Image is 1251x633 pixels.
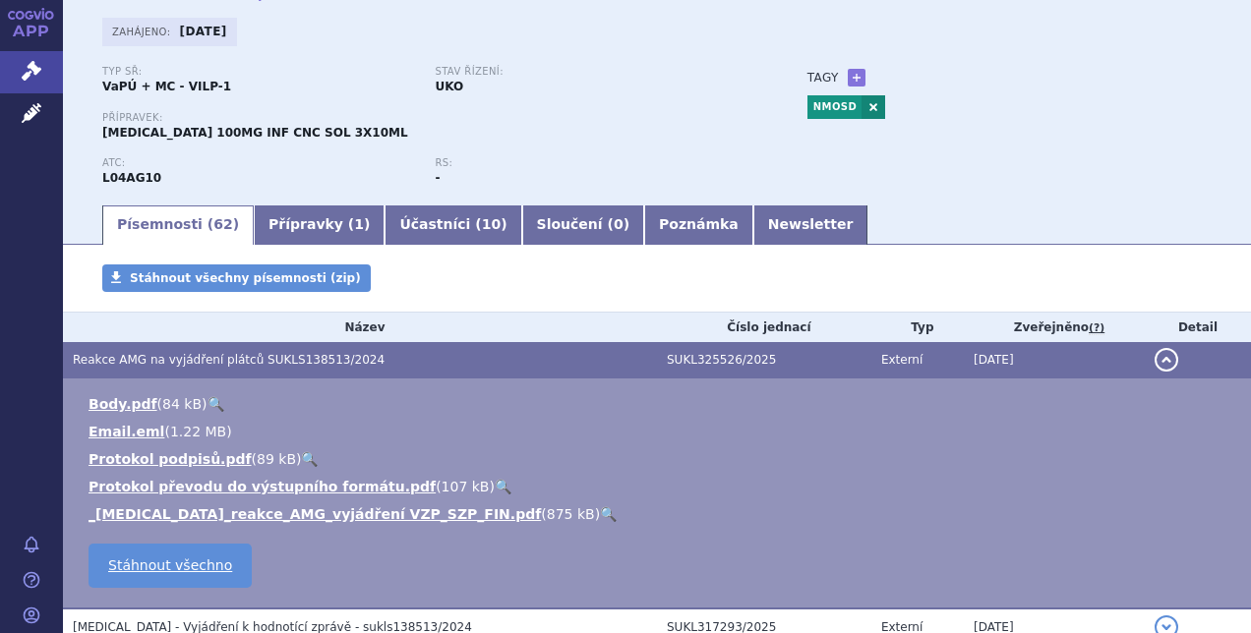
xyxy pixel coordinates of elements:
th: Číslo jednací [657,313,871,342]
a: NMOSD [807,95,862,119]
li: ( ) [89,477,1231,496]
a: + [848,69,865,86]
span: 1 [354,216,364,232]
th: Typ [871,313,964,342]
span: 84 kB [162,396,202,412]
a: Protokol převodu do výstupního formátu.pdf [89,479,436,494]
th: Název [63,313,657,342]
span: 0 [614,216,624,232]
span: 107 kB [442,479,490,494]
a: _[MEDICAL_DATA]_reakce_AMG_vyjádření VZP_SZP_FIN.pdf [89,506,541,522]
span: 875 kB [547,506,595,522]
strong: - [435,171,440,185]
strong: INEBILIZUMAB [102,171,161,185]
abbr: (?) [1089,321,1104,335]
p: Typ SŘ: [102,66,415,78]
strong: UKO [435,80,463,93]
li: ( ) [89,422,1231,441]
p: Přípravek: [102,112,768,124]
a: Sloučení (0) [522,205,644,245]
strong: [DATE] [180,25,227,38]
button: detail [1155,348,1178,372]
td: [DATE] [964,342,1145,378]
a: 🔍 [600,506,617,522]
a: Stáhnout všechny písemnosti (zip) [102,264,371,292]
th: Detail [1145,313,1251,342]
a: Protokol podpisů.pdf [89,451,252,467]
a: 🔍 [495,479,511,494]
a: Stáhnout všechno [89,544,252,588]
a: Přípravky (1) [254,205,385,245]
a: 🔍 [208,396,224,412]
a: Newsletter [753,205,868,245]
span: 1.22 MB [170,424,226,439]
span: Zahájeno: [112,24,174,39]
li: ( ) [89,504,1231,524]
a: Písemnosti (62) [102,205,254,245]
a: Body.pdf [89,396,157,412]
p: Stav řízení: [435,66,747,78]
span: 62 [213,216,232,232]
span: Stáhnout všechny písemnosti (zip) [130,271,361,285]
h3: Tagy [807,66,839,89]
span: [MEDICAL_DATA] 100MG INF CNC SOL 3X10ML [102,126,408,140]
a: Účastníci (10) [385,205,521,245]
span: 10 [482,216,501,232]
p: RS: [435,157,747,169]
a: Poznámka [644,205,753,245]
a: 🔍 [301,451,318,467]
li: ( ) [89,394,1231,414]
td: SUKL325526/2025 [657,342,871,378]
th: Zveřejněno [964,313,1145,342]
span: 89 kB [257,451,296,467]
span: Externí [881,353,923,367]
li: ( ) [89,449,1231,469]
a: Email.eml [89,424,164,439]
span: Reakce AMG na vyjádření plátců SUKLS138513/2024 [73,353,385,367]
p: ATC: [102,157,415,169]
strong: VaPÚ + MC - VILP-1 [102,80,231,93]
